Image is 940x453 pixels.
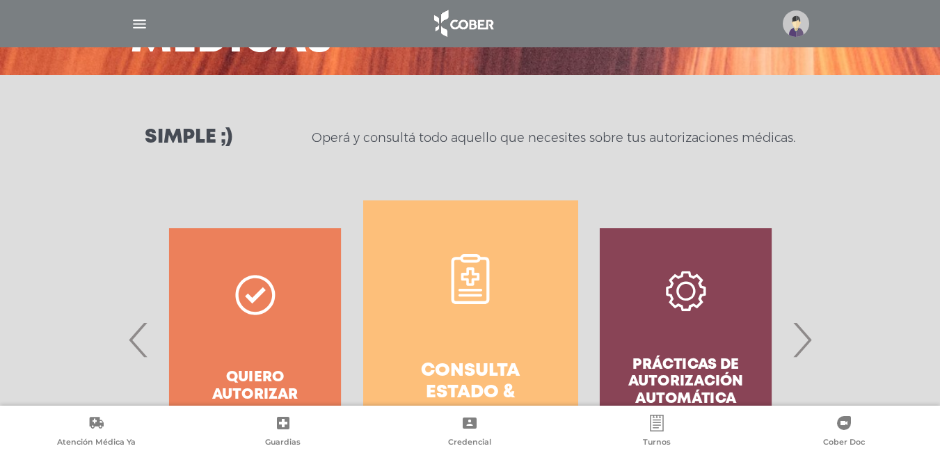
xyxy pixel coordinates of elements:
[388,360,553,426] h4: Consulta estado & historial
[57,437,136,450] span: Atención Médica Ya
[190,415,377,450] a: Guardias
[783,10,809,37] img: profile-placeholder.svg
[643,437,671,450] span: Turnos
[823,437,865,450] span: Cober Doc
[312,129,795,146] p: Operá y consultá todo aquello que necesites sobre tus autorizaciones médicas.
[265,437,301,450] span: Guardias
[427,7,500,40] img: logo_cober_home-white.png
[448,437,491,450] span: Credencial
[564,415,751,450] a: Turnos
[376,415,564,450] a: Credencial
[750,415,937,450] a: Cober Doc
[125,302,152,377] span: Previous
[3,415,190,450] a: Atención Médica Ya
[145,128,232,148] h3: Simple ;)
[131,15,148,33] img: Cober_menu-lines-white.svg
[788,302,815,377] span: Next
